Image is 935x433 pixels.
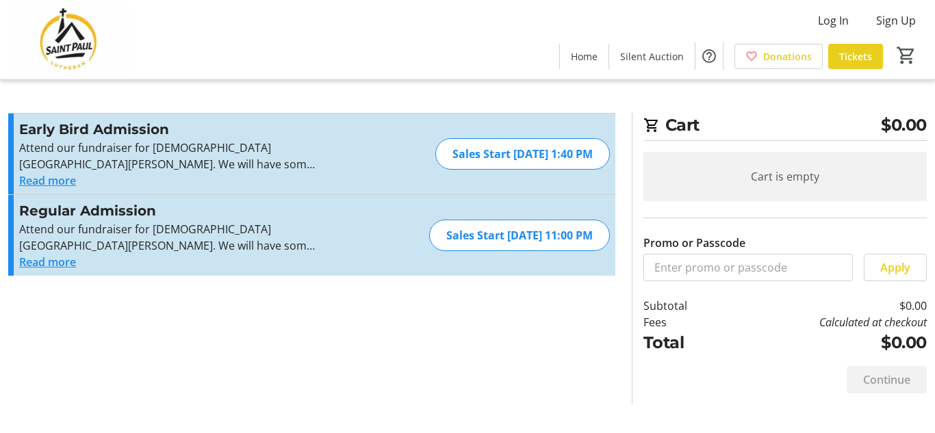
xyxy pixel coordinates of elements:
[609,44,695,69] a: Silent Auction
[620,49,684,64] span: Silent Auction
[726,330,927,355] td: $0.00
[865,10,927,31] button: Sign Up
[643,254,853,281] input: Enter promo or passcode
[807,10,860,31] button: Log In
[881,113,927,137] span: $0.00
[8,5,130,74] img: Saint Paul Lutheran School's Logo
[19,172,76,189] button: Read more
[643,113,927,141] h2: Cart
[643,298,726,314] td: Subtotal
[734,44,823,69] a: Donations
[19,119,318,140] h3: Early Bird Admission
[726,314,927,330] td: Calculated at checkout
[435,138,610,170] div: Sales Start [DATE] 1:40 PM
[828,44,883,69] a: Tickets
[763,49,812,64] span: Donations
[643,152,927,201] div: Cart is empty
[726,298,927,314] td: $0.00
[19,221,318,254] p: Attend our fundraiser for [DEMOGRAPHIC_DATA][GEOGRAPHIC_DATA][PERSON_NAME]. We will have some gam...
[429,220,610,251] div: Sales Start [DATE] 11:00 PM
[876,12,916,29] span: Sign Up
[560,44,609,69] a: Home
[643,314,726,330] td: Fees
[864,254,927,281] button: Apply
[880,259,910,276] span: Apply
[571,49,598,64] span: Home
[839,49,872,64] span: Tickets
[19,200,318,221] h3: Regular Admission
[894,43,919,68] button: Cart
[695,42,723,70] button: Help
[19,140,318,172] p: Attend our fundraiser for [DEMOGRAPHIC_DATA][GEOGRAPHIC_DATA][PERSON_NAME]. We will have some gam...
[818,12,849,29] span: Log In
[643,330,726,355] td: Total
[19,254,76,270] button: Read more
[643,235,745,251] label: Promo or Passcode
